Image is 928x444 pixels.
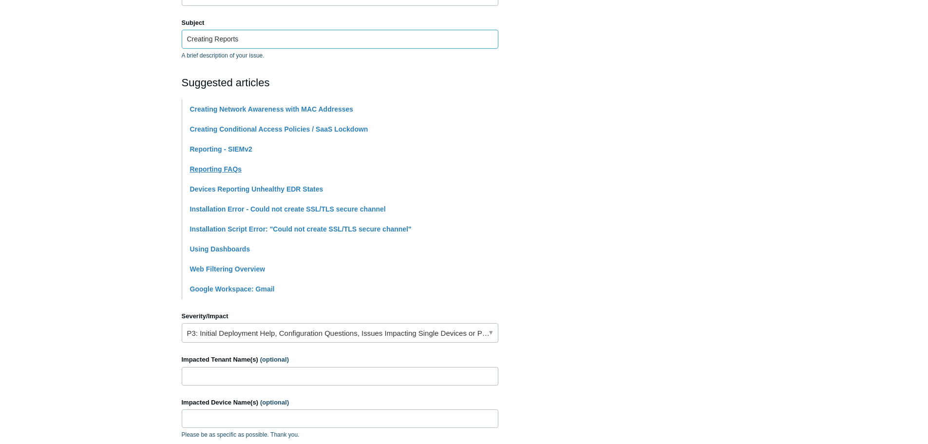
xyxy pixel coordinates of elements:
label: Impacted Tenant Name(s) [182,355,498,365]
p: A brief description of your issue. [182,51,498,60]
a: Reporting FAQs [190,165,242,173]
label: Subject [182,18,498,28]
a: Creating Network Awareness with MAC Addresses [190,105,354,113]
a: Installation Error - Could not create SSL/TLS secure channel [190,205,386,213]
a: Using Dashboards [190,245,250,253]
a: P3: Initial Deployment Help, Configuration Questions, Issues Impacting Single Devices or Past Out... [182,323,498,343]
a: Installation Script Error: "Could not create SSL/TLS secure channel" [190,225,412,233]
a: Google Workspace: Gmail [190,285,275,293]
p: Please be as specific as possible. Thank you. [182,430,498,439]
a: Creating Conditional Access Policies / SaaS Lockdown [190,125,368,133]
label: Impacted Device Name(s) [182,398,498,407]
a: Reporting - SIEMv2 [190,145,252,153]
span: (optional) [260,356,289,363]
h2: Suggested articles [182,75,498,91]
span: (optional) [260,399,289,406]
label: Severity/Impact [182,311,498,321]
a: Devices Reporting Unhealthy EDR States [190,185,323,193]
a: Web Filtering Overview [190,265,265,273]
